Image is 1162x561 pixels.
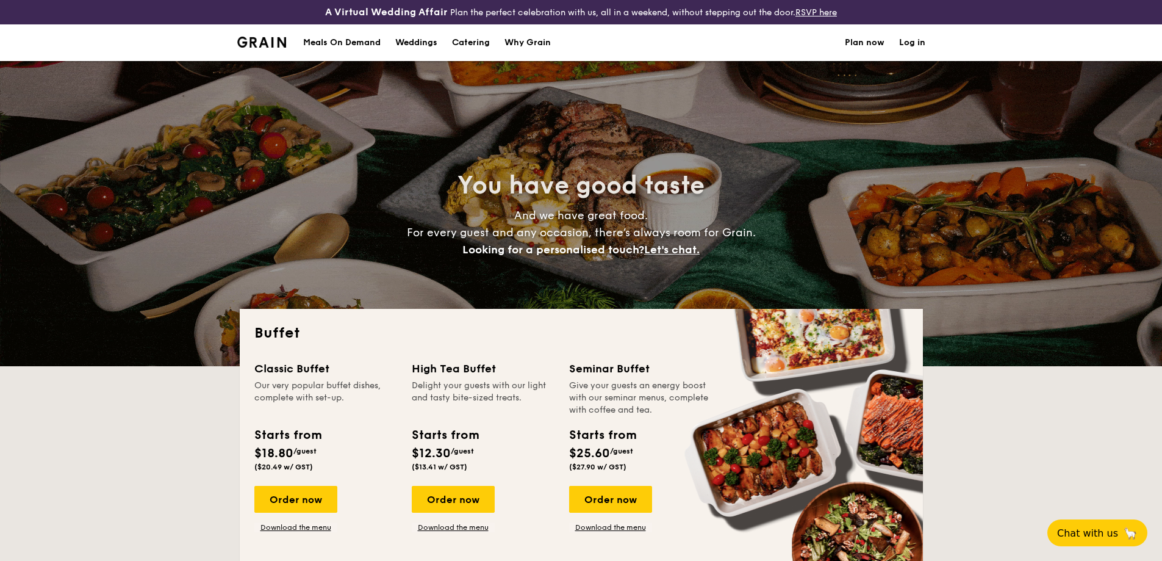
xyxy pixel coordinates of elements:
[230,5,933,20] div: Plan the perfect celebration with us, all in a weekend, without stepping out the door.
[795,7,837,18] a: RSVP here
[254,380,397,416] div: Our very popular buffet dishes, complete with set-up.
[569,360,712,377] div: Seminar Buffet
[254,486,337,513] div: Order now
[412,463,467,471] span: ($13.41 w/ GST)
[325,5,448,20] h4: A Virtual Wedding Affair
[451,447,474,455] span: /guest
[412,360,554,377] div: High Tea Buffet
[569,446,610,461] span: $25.60
[388,24,445,61] a: Weddings
[569,463,626,471] span: ($27.90 w/ GST)
[237,37,287,48] a: Logotype
[412,486,495,513] div: Order now
[569,380,712,416] div: Give your guests an energy boost with our seminar menus, complete with coffee and tea.
[254,324,908,343] h2: Buffet
[457,171,705,200] span: You have good taste
[899,24,925,61] a: Log in
[569,523,652,532] a: Download the menu
[254,446,293,461] span: $18.80
[1123,526,1138,540] span: 🦙
[412,523,495,532] a: Download the menu
[237,37,287,48] img: Grain
[569,426,636,444] div: Starts from
[254,426,321,444] div: Starts from
[845,24,884,61] a: Plan now
[569,486,652,513] div: Order now
[1057,527,1118,539] span: Chat with us
[412,446,451,461] span: $12.30
[395,24,437,61] div: Weddings
[407,209,756,256] span: And we have great food. For every guest and any occasion, there’s always room for Grain.
[412,426,478,444] div: Starts from
[504,24,551,61] div: Why Grain
[610,447,633,455] span: /guest
[254,463,313,471] span: ($20.49 w/ GST)
[452,24,490,61] h1: Catering
[296,24,388,61] a: Meals On Demand
[497,24,558,61] a: Why Grain
[254,360,397,377] div: Classic Buffet
[1047,519,1147,546] button: Chat with us🦙
[644,243,700,256] span: Let's chat.
[412,380,554,416] div: Delight your guests with our light and tasty bite-sized treats.
[303,24,381,61] div: Meals On Demand
[254,523,337,532] a: Download the menu
[445,24,497,61] a: Catering
[293,447,317,455] span: /guest
[462,243,644,256] span: Looking for a personalised touch?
